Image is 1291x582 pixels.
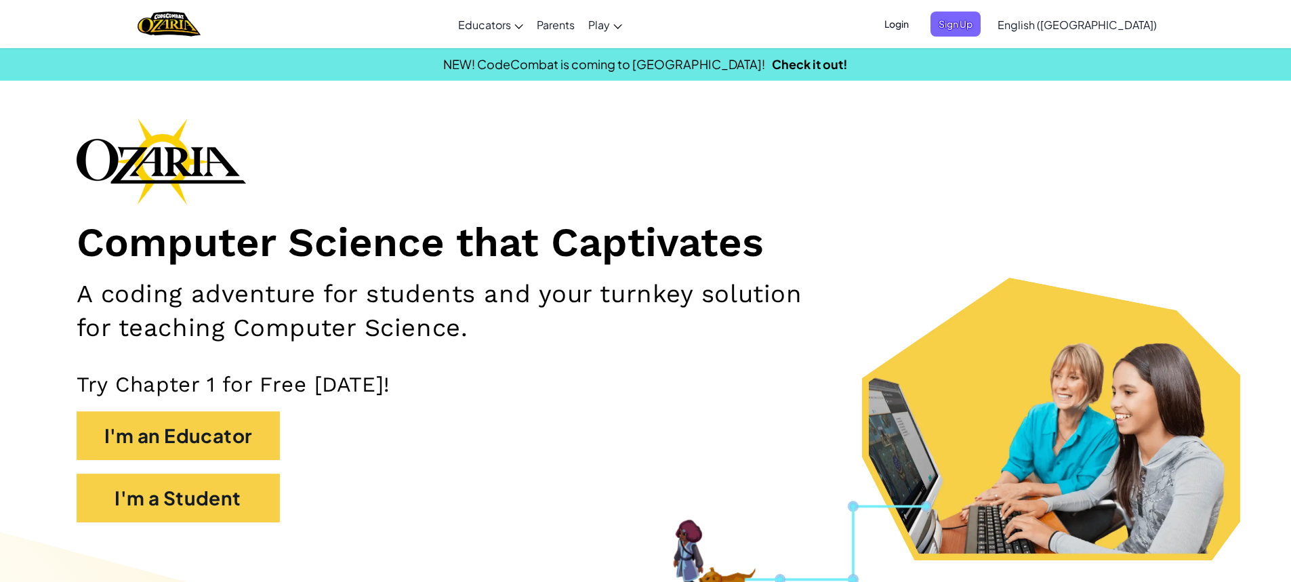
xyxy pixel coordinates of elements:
p: Try Chapter 1 for Free [DATE]! [77,371,1215,398]
span: Play [588,18,610,32]
h2: A coding adventure for students and your turnkey solution for teaching Computer Science. [77,277,840,344]
span: English ([GEOGRAPHIC_DATA]) [998,18,1157,32]
a: English ([GEOGRAPHIC_DATA]) [991,6,1164,43]
span: Educators [458,18,511,32]
span: NEW! CodeCombat is coming to [GEOGRAPHIC_DATA]! [443,56,765,72]
img: Ozaria branding logo [77,118,246,205]
a: Parents [530,6,581,43]
button: Sign Up [930,12,981,37]
button: I'm an Educator [77,411,280,460]
button: I'm a Student [77,474,280,522]
img: Home [138,10,201,38]
a: Play [581,6,629,43]
a: Check it out! [772,56,848,72]
h1: Computer Science that Captivates [77,218,1215,268]
a: Educators [451,6,530,43]
a: Ozaria by CodeCombat logo [138,10,201,38]
button: Login [876,12,917,37]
